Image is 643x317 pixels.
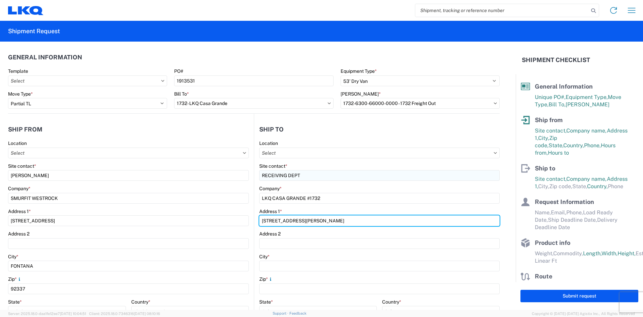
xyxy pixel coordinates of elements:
span: Country, [563,142,584,149]
span: Commodity, [553,250,583,257]
input: Select [8,148,249,158]
label: Address 1 [8,208,31,214]
span: Country, [587,183,608,190]
label: State [259,299,273,305]
h2: Shipment Request [8,27,60,35]
input: Select [341,98,500,109]
label: Zip [259,276,273,282]
label: Location [8,140,27,146]
h2: Shipment Checklist [522,56,590,64]
label: PO# [174,68,183,74]
span: Length, [583,250,601,257]
h2: Ship from [8,126,43,133]
span: Server: 2025.18.0-daa1fe12ee7 [8,312,86,316]
span: Bill To, [549,101,566,108]
label: Site contact [259,163,287,169]
span: Route [535,273,552,280]
span: Width, [601,250,618,257]
span: City, [538,183,549,190]
h2: General Information [8,54,82,61]
label: Company [259,186,282,192]
a: Support [273,311,289,315]
span: Hours to [548,150,569,156]
input: Select [174,98,333,109]
span: Phone [608,183,623,190]
label: City [259,254,270,260]
span: [PERSON_NAME] [566,101,610,108]
span: Product info [535,239,570,246]
span: Height, [618,250,636,257]
span: Email, [551,209,566,216]
h2: Ship to [259,126,284,133]
label: Bill To [174,91,189,97]
span: [DATE] 10:04:51 [60,312,86,316]
span: Phone, [584,142,601,149]
label: State [8,299,22,305]
span: City, [538,135,549,141]
span: Request Information [535,198,594,205]
span: Name, [535,209,551,216]
button: Submit request [520,290,638,302]
label: Country [131,299,150,305]
label: Location [259,140,278,146]
span: Weight, [535,250,553,257]
span: Company name, [566,127,607,134]
label: [PERSON_NAME] [341,91,381,97]
span: Unique PO#, [535,94,566,100]
span: State, [572,183,587,190]
span: Zip code, [549,183,572,190]
label: Address 2 [8,231,29,237]
span: Phone, [566,209,583,216]
span: General Information [535,83,593,90]
label: City [8,254,18,260]
span: Ship from [535,116,563,123]
span: Ship Deadline Date, [548,217,597,223]
span: Site contact, [535,176,566,182]
label: Address 1 [259,208,282,214]
label: Move Type [8,91,33,97]
label: Equipment Type [341,68,377,74]
span: Site contact, [535,127,566,134]
label: Address 2 [259,231,281,237]
a: Feedback [289,311,306,315]
label: Zip [8,276,22,282]
label: Template [8,68,28,74]
label: Country [382,299,401,305]
input: Select [8,75,167,86]
input: Select [259,148,500,158]
input: Shipment, tracking or reference number [415,4,589,17]
span: State, [549,142,563,149]
label: Company [8,186,30,192]
span: Ship to [535,165,555,172]
label: Site contact [8,163,36,169]
span: [DATE] 08:10:16 [134,312,160,316]
span: Client: 2025.18.0-7346316 [89,312,160,316]
span: Company name, [566,176,607,182]
span: Copyright © [DATE]-[DATE] Agistix Inc., All Rights Reserved [532,311,635,317]
span: Equipment Type, [566,94,608,100]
